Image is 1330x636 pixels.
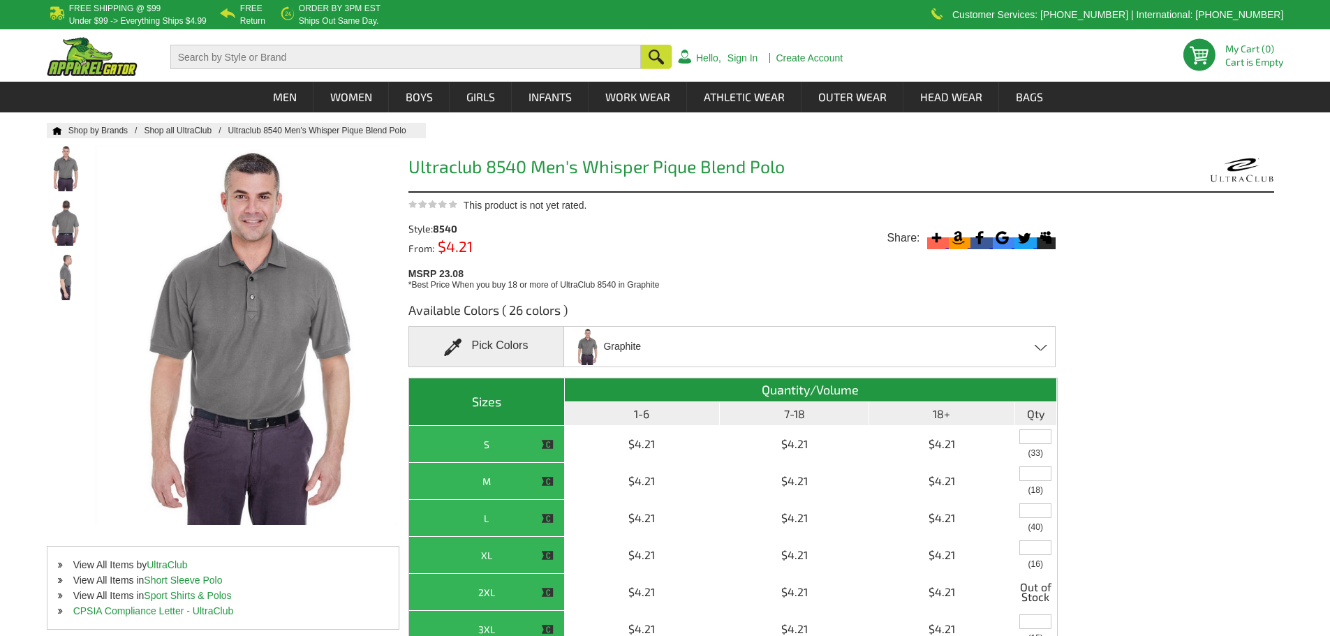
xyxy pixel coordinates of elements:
img: Ultraclub 8540 Men's Whisper Pique Blend Polo [47,254,84,300]
svg: More [927,228,946,247]
a: Shop all UltraClub [144,126,228,135]
span: Graphite [603,334,641,359]
th: Quantity/Volume [565,378,1057,402]
p: under $99 -> everything ships $4.99 [69,17,207,25]
span: Share: [887,231,919,245]
td: $4.21 [869,537,1015,574]
svg: Twitter [1014,228,1033,247]
li: View All Items in [47,588,399,603]
p: ships out same day. [299,17,380,25]
span: Inventory [1028,560,1043,568]
img: This item is CLOSEOUT! [541,623,554,636]
td: $4.21 [869,500,1015,537]
img: This product is not yet rated. [408,200,457,209]
td: $4.21 [565,463,721,500]
a: Infants [512,82,588,112]
h1: Ultraclub 8540 Men's Whisper Pique Blend Polo [408,158,1058,179]
b: Order by 3PM EST [299,3,380,13]
a: Boys [390,82,449,112]
th: Qty [1015,402,1057,426]
a: Short Sleeve Polo [144,575,222,586]
a: Create Account [776,53,843,63]
td: $4.21 [720,426,869,463]
td: $4.21 [565,537,721,574]
a: Athletic Wear [688,82,801,112]
td: $4.21 [720,463,869,500]
a: Shop by Brands [68,126,145,135]
p: Return [240,17,265,25]
input: Search by Style or Brand [170,45,641,69]
span: Inventory [1028,523,1043,531]
img: This item is CLOSEOUT! [541,438,554,451]
a: Work Wear [589,82,686,112]
div: 2XL [413,584,561,601]
img: This item is CLOSEOUT! [541,512,554,525]
svg: Amazon [949,228,968,247]
div: L [413,510,561,527]
li: My Cart (0) [1225,44,1278,54]
th: 7-18 [720,402,869,426]
a: Home [47,126,62,135]
div: MSRP 23.08 [408,265,1064,291]
a: Women [314,82,388,112]
a: Ultraclub 8540 Men's Whisper Pique Blend Polo [228,126,420,135]
span: *Best Price When you buy 18 or more of UltraClub 8540 in Graphite [408,280,660,290]
li: View All Items by [47,557,399,572]
h3: Available Colors ( 26 colors ) [408,302,1058,326]
svg: Google Bookmark [993,228,1012,247]
img: UltraClub [1209,152,1274,188]
a: Girls [450,82,511,112]
td: $4.21 [565,500,721,537]
img: Ultraclub 8540 Men's Whisper Pique Blend Polo [47,200,84,246]
svg: Facebook [970,228,989,247]
img: Graphite [572,328,602,365]
a: Outer Wear [802,82,903,112]
img: This item is CLOSEOUT! [541,475,554,488]
span: This product is not yet rated. [464,200,587,211]
img: This item is CLOSEOUT! [541,586,554,599]
th: 1-6 [565,402,721,426]
div: Pick Colors [408,326,564,367]
img: Ultraclub 8540 Men's Whisper Pique Blend Polo [47,145,84,191]
img: ApparelGator [47,37,138,76]
a: Sport Shirts & Polos [144,590,231,601]
a: UltraClub [147,559,187,570]
span: 8540 [433,223,457,235]
div: Style: [408,224,572,234]
li: View All Items in [47,572,399,588]
span: $4.21 [434,237,473,255]
img: This item is CLOSEOUT! [541,549,554,562]
div: S [413,436,561,453]
div: M [413,473,561,490]
td: $4.21 [869,574,1015,611]
span: Out of Stock [1019,577,1053,607]
b: Free [240,3,263,13]
span: Inventory [1028,449,1043,457]
span: Cart is Empty [1225,57,1283,67]
a: Head Wear [904,82,998,112]
div: From: [408,241,572,253]
svg: Myspace [1037,228,1056,247]
td: $4.21 [869,426,1015,463]
a: CPSIA Compliance Letter - UltraClub [73,605,234,616]
td: $4.21 [565,426,721,463]
a: Men [257,82,313,112]
th: 18+ [869,402,1015,426]
a: Bags [1000,82,1059,112]
span: Inventory [1028,486,1043,494]
p: Customer Services: [PHONE_NUMBER] | International: [PHONE_NUMBER] [952,10,1283,19]
th: Sizes [409,378,565,426]
td: $4.21 [720,500,869,537]
a: Sign In [727,53,758,63]
td: $4.21 [720,537,869,574]
a: Hello, [696,53,721,63]
td: $4.21 [720,574,869,611]
b: Free Shipping @ $99 [69,3,161,13]
td: $4.21 [869,463,1015,500]
div: XL [413,547,561,564]
td: $4.21 [565,574,721,611]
